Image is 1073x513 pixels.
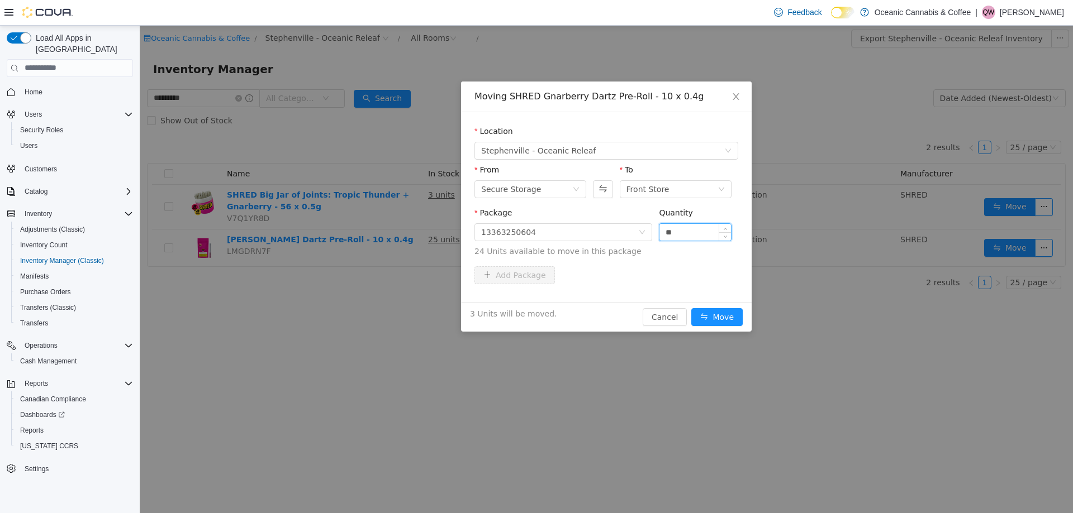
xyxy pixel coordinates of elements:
button: Adjustments (Classic) [11,222,137,237]
button: Cash Management [11,353,137,369]
span: Dashboards [20,410,65,419]
a: Cash Management [16,354,81,368]
i: icon: up [583,201,587,205]
span: Inventory Manager (Classic) [16,254,133,267]
span: Transfers [16,317,133,330]
span: Canadian Compliance [20,395,86,404]
span: Security Roles [20,126,63,135]
span: Cash Management [20,357,77,366]
a: Users [16,139,42,152]
label: Quantity [519,183,553,191]
a: Settings [20,462,53,476]
span: Catalog [25,187,48,196]
span: Reports [20,426,44,435]
span: Inventory Count [16,238,133,252]
span: Increase Value [580,198,591,207]
span: Adjustments (Classic) [16,223,133,236]
button: Transfers [11,315,137,331]
span: 3 Units will be moved. [330,282,417,294]
button: Reports [11,423,137,438]
span: Operations [25,341,58,350]
i: icon: close [592,66,601,75]
span: Inventory [20,207,133,220]
button: Purchase Orders [11,284,137,300]
button: Users [2,107,137,122]
a: Feedback [770,1,826,23]
span: Home [20,85,133,99]
label: To [480,140,493,148]
button: Cancel [503,282,547,300]
button: Reports [20,377,53,390]
button: Inventory Manager (Classic) [11,253,137,269]
button: icon: swapMove [552,282,603,300]
button: Security Roles [11,122,137,138]
a: Customers [20,162,61,176]
label: Package [335,183,372,191]
span: Reports [16,424,133,437]
a: Transfers (Classic) [16,301,80,314]
button: Catalog [20,185,52,198]
span: Cash Management [16,354,133,368]
a: Security Roles [16,123,68,137]
span: Security Roles [16,123,133,137]
a: Inventory Manager (Classic) [16,254,108,267]
i: icon: down [585,122,592,130]
span: Transfers (Classic) [20,303,76,312]
span: Transfers (Classic) [16,301,133,314]
button: Manifests [11,269,137,284]
p: [PERSON_NAME] [1000,6,1064,19]
div: 13363250604 [341,198,396,215]
span: Users [20,108,133,121]
label: From [335,140,359,148]
span: Inventory Manager (Classic) [20,256,104,265]
img: Cova [22,7,73,18]
span: Users [20,141,37,150]
a: Manifests [16,270,53,283]
a: Purchase Orders [16,285,75,299]
span: Home [25,88,42,97]
span: Settings [25,464,49,473]
span: Load All Apps in [GEOGRAPHIC_DATA] [31,32,133,55]
p: | [975,6,977,19]
div: Front Store [487,155,530,172]
p: Oceanic Cannabis & Coffee [875,6,971,19]
button: Users [20,108,46,121]
i: icon: down [499,203,506,211]
button: Reports [2,376,137,391]
button: Catalog [2,184,137,199]
div: Moving SHRED Gnarberry Dartz Pre-Roll - 10 x 0.4g [335,65,599,77]
span: Inventory [25,209,52,218]
span: Operations [20,339,133,352]
span: Dashboards [16,408,133,421]
i: icon: down [583,209,587,213]
div: Quentin White [982,6,995,19]
button: Swap [453,155,473,172]
button: Home [2,84,137,100]
span: Manifests [16,270,133,283]
span: Purchase Orders [16,285,133,299]
span: Manifests [20,272,49,281]
a: Inventory Count [16,238,72,252]
span: [US_STATE] CCRS [20,442,78,450]
span: Catalog [20,185,133,198]
span: Purchase Orders [20,287,71,296]
button: Operations [20,339,62,352]
button: Transfers (Classic) [11,300,137,315]
button: Operations [2,338,137,353]
i: icon: down [578,160,585,168]
a: [US_STATE] CCRS [16,439,83,453]
label: Location [335,101,373,110]
span: Washington CCRS [16,439,133,453]
span: Reports [20,377,133,390]
input: Dark Mode [831,7,854,18]
button: Canadian Compliance [11,391,137,407]
button: [US_STATE] CCRS [11,438,137,454]
span: Transfers [20,319,48,328]
button: Inventory [20,207,56,220]
span: Inventory Count [20,241,68,250]
span: QW [983,6,995,19]
a: Dashboards [16,408,69,421]
span: Users [16,139,133,152]
span: Adjustments (Classic) [20,225,85,234]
